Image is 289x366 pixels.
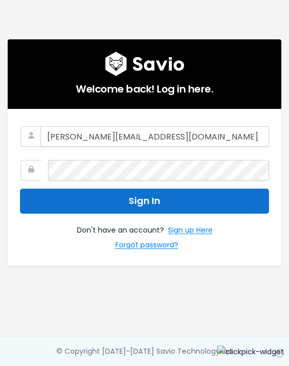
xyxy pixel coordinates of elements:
[20,214,269,254] div: Don't have an account?
[56,345,233,358] div: © Copyright [DATE]-[DATE] Savio Technology Inc
[40,126,269,147] input: Your Work Email Address
[20,189,269,214] button: Sign In
[168,224,213,239] a: Sign up Here
[115,239,178,254] a: Forgot password?
[105,52,184,76] img: logo600x187.a314fd40982d.png
[20,76,269,97] h5: Welcome back! Log in here.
